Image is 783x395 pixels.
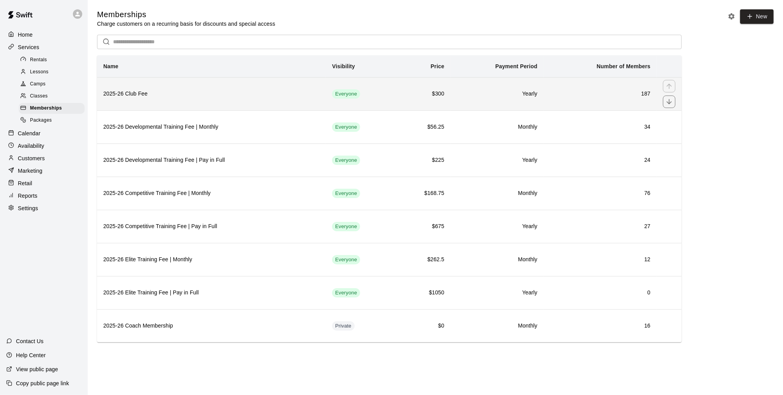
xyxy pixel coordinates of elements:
[16,337,44,345] p: Contact Us
[332,122,360,132] div: This membership is visible to all customers
[103,90,320,98] h6: 2025-26 Club Fee
[401,322,444,330] h6: $0
[550,189,650,198] h6: 76
[332,190,360,197] span: Everyone
[30,56,47,64] span: Rentals
[332,156,360,165] div: This membership is visible to all customers
[16,379,69,387] p: Copy public page link
[332,288,360,298] div: This membership is visible to all customers
[30,105,62,112] span: Memberships
[550,289,650,297] h6: 0
[401,255,444,264] h6: $262.5
[740,9,774,24] a: New
[457,289,537,297] h6: Yearly
[332,255,360,264] div: This membership is visible to all customers
[401,90,444,98] h6: $300
[18,204,38,212] p: Settings
[19,79,85,90] div: Camps
[663,96,675,108] button: move item down
[19,78,88,90] a: Camps
[18,179,32,187] p: Retail
[332,322,355,330] span: Private
[332,223,360,230] span: Everyone
[19,115,88,127] a: Packages
[401,222,444,231] h6: $675
[332,222,360,231] div: This membership is visible to all customers
[19,115,85,126] div: Packages
[457,189,537,198] h6: Monthly
[103,156,320,165] h6: 2025-26 Developmental Training Fee | Pay in Full
[6,190,81,202] a: Reports
[550,123,650,131] h6: 34
[6,177,81,189] a: Retail
[457,255,537,264] h6: Monthly
[332,321,355,331] div: This membership is hidden from the memberships page
[103,322,320,330] h6: 2025-26 Coach Membership
[103,123,320,131] h6: 2025-26 Developmental Training Fee | Monthly
[550,322,650,330] h6: 16
[19,103,88,115] a: Memberships
[16,351,46,359] p: Help Center
[30,117,52,124] span: Packages
[103,189,320,198] h6: 2025-26 Competitive Training Fee | Monthly
[30,80,46,88] span: Camps
[401,289,444,297] h6: $1050
[457,123,537,131] h6: Monthly
[6,41,81,53] a: Services
[18,43,39,51] p: Services
[597,63,650,69] b: Number of Members
[103,63,118,69] b: Name
[18,154,45,162] p: Customers
[332,89,360,99] div: This membership is visible to all customers
[30,92,48,100] span: Classes
[6,202,81,214] a: Settings
[332,256,360,264] span: Everyone
[495,63,537,69] b: Payment Period
[97,20,275,28] p: Charge customers on a recurring basis for discounts and special access
[6,152,81,164] a: Customers
[332,289,360,297] span: Everyone
[18,142,44,150] p: Availability
[19,67,85,78] div: Lessons
[550,156,650,165] h6: 24
[97,9,275,20] h5: Memberships
[726,11,737,22] button: Memberships settings
[6,29,81,41] a: Home
[550,90,650,98] h6: 187
[550,255,650,264] h6: 12
[19,90,88,103] a: Classes
[457,156,537,165] h6: Yearly
[6,128,81,139] a: Calendar
[97,55,682,342] table: simple table
[332,124,360,131] span: Everyone
[19,91,85,102] div: Classes
[19,54,88,66] a: Rentals
[18,31,33,39] p: Home
[431,63,444,69] b: Price
[457,322,537,330] h6: Monthly
[19,103,85,114] div: Memberships
[30,68,49,76] span: Lessons
[18,129,41,137] p: Calendar
[401,156,444,165] h6: $225
[332,189,360,198] div: This membership is visible to all customers
[401,123,444,131] h6: $56.25
[6,165,81,177] a: Marketing
[19,55,85,66] div: Rentals
[401,189,444,198] h6: $168.75
[6,140,81,152] a: Availability
[16,365,58,373] p: View public page
[18,167,42,175] p: Marketing
[457,222,537,231] h6: Yearly
[18,192,37,200] p: Reports
[550,222,650,231] h6: 27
